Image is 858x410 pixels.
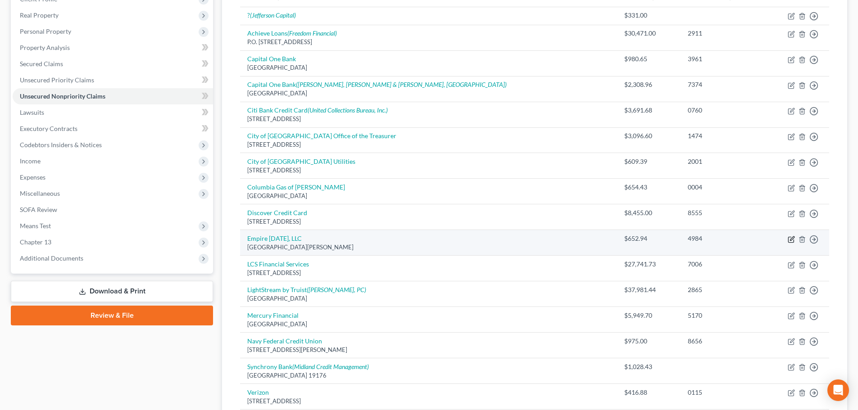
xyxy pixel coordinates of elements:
div: 7006 [688,260,755,269]
div: [GEOGRAPHIC_DATA] 19176 [247,371,610,380]
div: [STREET_ADDRESS] [247,166,610,175]
a: Empire [DATE], LLC [247,234,302,242]
span: Additional Documents [20,254,83,262]
i: (Freedom Financial) [287,29,337,37]
a: LightStream by Truist([PERSON_NAME], PC) [247,286,366,293]
i: ([PERSON_NAME], [PERSON_NAME] & [PERSON_NAME], [GEOGRAPHIC_DATA]) [296,81,507,88]
a: Capital One Bank [247,55,296,63]
div: [GEOGRAPHIC_DATA][PERSON_NAME] [247,243,610,252]
i: (Jefferson Capital) [250,11,296,19]
i: ([PERSON_NAME], PC) [307,286,366,293]
a: City of [GEOGRAPHIC_DATA] Utilities [247,158,355,165]
span: Chapter 13 [20,238,51,246]
div: 5170 [688,311,755,320]
a: Columbia Gas of [PERSON_NAME] [247,183,345,191]
div: $3,096.60 [624,131,673,140]
a: Lawsuits [13,104,213,121]
a: Download & Print [11,281,213,302]
div: [GEOGRAPHIC_DATA] [247,89,610,98]
a: Unsecured Nonpriority Claims [13,88,213,104]
a: SOFA Review [13,202,213,218]
div: $30,471.00 [624,29,673,38]
div: 8656 [688,337,755,346]
span: Property Analysis [20,44,70,51]
span: Income [20,157,41,165]
span: Real Property [20,11,59,19]
div: $652.94 [624,234,673,243]
span: Codebtors Insiders & Notices [20,141,102,149]
a: Citi Bank Credit Card(United Collections Bureau, Inc.) [247,106,388,114]
a: City of [GEOGRAPHIC_DATA] Office of the Treasurer [247,132,396,140]
i: (Midland Credit Management) [292,363,369,370]
a: Synchrony Bank(Midland Credit Management) [247,363,369,370]
div: $27,741.73 [624,260,673,269]
a: Achieve Loans(Freedom Financial) [247,29,337,37]
div: [GEOGRAPHIC_DATA] [247,63,610,72]
div: 0760 [688,106,755,115]
div: [STREET_ADDRESS] [247,217,610,226]
div: [GEOGRAPHIC_DATA] [247,192,610,200]
div: $416.88 [624,388,673,397]
div: $331.00 [624,11,673,20]
span: Miscellaneous [20,189,60,197]
div: 2911 [688,29,755,38]
a: Property Analysis [13,40,213,56]
span: Personal Property [20,27,71,35]
div: $975.00 [624,337,673,346]
div: [STREET_ADDRESS] [247,397,610,405]
div: [STREET_ADDRESS] [247,269,610,277]
i: (United Collections Bureau, Inc.) [308,106,388,114]
div: Open Intercom Messenger [827,379,849,401]
div: $1,028.43 [624,362,673,371]
a: ?(Jefferson Capital) [247,11,296,19]
span: Executory Contracts [20,125,77,132]
div: [STREET_ADDRESS] [247,115,610,123]
div: 2001 [688,157,755,166]
span: Expenses [20,173,45,181]
div: $8,455.00 [624,208,673,217]
span: Unsecured Nonpriority Claims [20,92,105,100]
span: Secured Claims [20,60,63,68]
div: $37,981.44 [624,285,673,294]
div: 4984 [688,234,755,243]
span: Lawsuits [20,108,44,116]
div: 2865 [688,285,755,294]
a: Executory Contracts [13,121,213,137]
span: SOFA Review [20,206,57,213]
a: Mercury Financial [247,311,299,319]
div: 8555 [688,208,755,217]
div: [STREET_ADDRESS] [247,140,610,149]
a: Verizon [247,388,269,396]
a: Review & File [11,306,213,325]
div: [STREET_ADDRESS][PERSON_NAME] [247,346,610,354]
div: 7374 [688,80,755,89]
div: 1474 [688,131,755,140]
div: $980.65 [624,54,673,63]
a: Navy Federal Credit Union [247,337,322,345]
a: Secured Claims [13,56,213,72]
div: 0004 [688,183,755,192]
span: Unsecured Priority Claims [20,76,94,84]
div: P.O. [STREET_ADDRESS] [247,38,610,46]
div: $654.43 [624,183,673,192]
div: [GEOGRAPHIC_DATA] [247,294,610,303]
div: 0115 [688,388,755,397]
span: Means Test [20,222,51,230]
div: $3,691.68 [624,106,673,115]
a: LCS Financial Services [247,260,309,268]
div: [GEOGRAPHIC_DATA] [247,320,610,329]
div: 3961 [688,54,755,63]
a: Capital One Bank([PERSON_NAME], [PERSON_NAME] & [PERSON_NAME], [GEOGRAPHIC_DATA]) [247,81,507,88]
div: $5,949.70 [624,311,673,320]
div: $2,308.96 [624,80,673,89]
a: Unsecured Priority Claims [13,72,213,88]
div: $609.39 [624,157,673,166]
a: Discover Credit Card [247,209,307,216]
